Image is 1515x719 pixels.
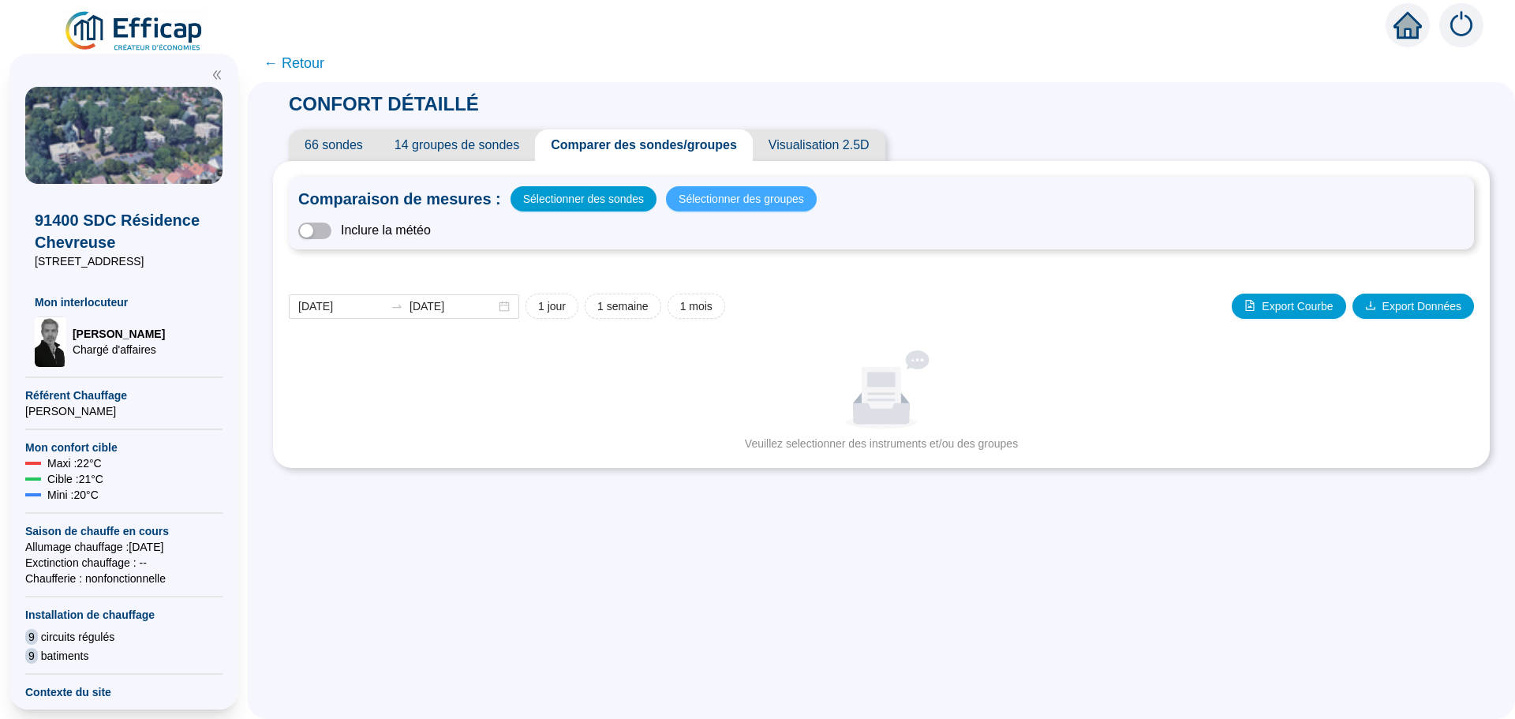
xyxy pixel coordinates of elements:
span: 9 [25,629,38,645]
span: 1 semaine [597,298,649,315]
span: [PERSON_NAME] [73,326,165,342]
img: efficap energie logo [63,9,206,54]
span: Allumage chauffage : [DATE] [25,539,223,555]
span: Visualisation 2.5D [753,129,885,161]
span: 1 mois [680,298,713,315]
span: 91400 SDC Résidence Chevreuse [35,209,213,253]
span: Contexte du site [25,684,223,700]
span: Sélectionner des groupes [679,188,804,210]
span: Saison de chauffe en cours [25,523,223,539]
img: Chargé d'affaires [35,316,66,367]
span: Comparer des sondes/groupes [535,129,753,161]
span: double-left [211,69,223,81]
span: to [391,300,403,313]
span: Inclure la météo [341,221,431,240]
span: 14 groupes de sondes [379,129,535,161]
input: Date de fin [410,298,496,315]
span: home [1393,11,1422,39]
span: Chargé d'affaires [73,342,165,358]
span: circuits régulés [41,629,114,645]
span: [PERSON_NAME] [25,403,223,419]
span: Exctinction chauffage : -- [25,555,223,571]
span: Chaufferie : non fonctionnelle [25,571,223,586]
button: Export Données [1352,294,1474,319]
span: Mini : 20 °C [47,487,99,503]
button: Sélectionner des groupes [666,186,817,212]
span: file-image [1244,300,1255,311]
span: swap-right [391,300,403,313]
span: ← Retour [264,52,324,74]
span: download [1365,300,1376,311]
span: Installation de chauffage [25,607,223,623]
button: 1 jour [526,294,578,319]
span: Cible : 21 °C [47,471,103,487]
span: Maxi : 22 °C [47,455,102,471]
div: Veuillez selectionner des instruments et/ou des groupes [295,436,1468,452]
span: Export Courbe [1262,298,1333,315]
button: Export Courbe [1232,294,1345,319]
span: 1 jour [538,298,566,315]
button: Sélectionner des sondes [511,186,656,212]
span: CONFORT DÉTAILLÉ [273,93,495,114]
span: [STREET_ADDRESS] [35,253,213,269]
span: Sélectionner des sondes [523,188,644,210]
span: 9 [25,648,38,664]
button: 1 semaine [585,294,661,319]
img: alerts [1439,3,1483,47]
span: Mon confort cible [25,440,223,455]
span: 66 sondes [289,129,379,161]
input: Date de début [298,298,384,315]
button: 1 mois [668,294,725,319]
span: Référent Chauffage [25,388,223,403]
span: batiments [41,648,89,664]
span: Comparaison de mesures : [298,188,501,210]
span: Export Données [1382,298,1461,315]
span: Mon interlocuteur [35,294,213,310]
